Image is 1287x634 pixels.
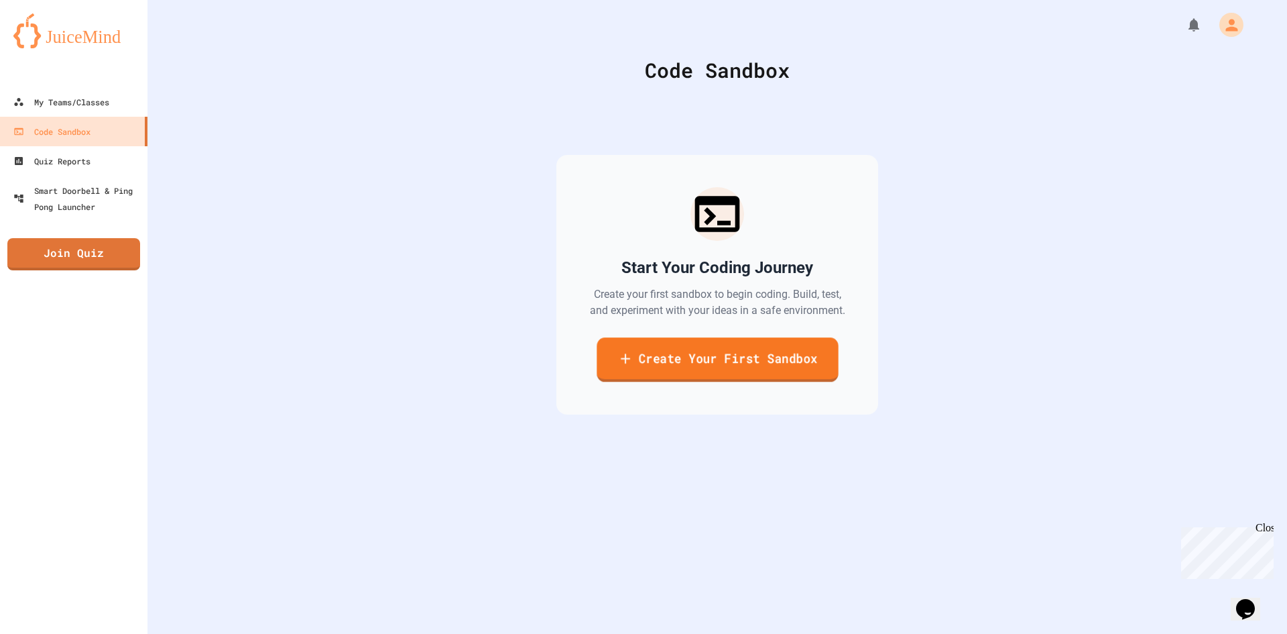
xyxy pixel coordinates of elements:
[13,153,90,169] div: Quiz Reports
[1231,580,1274,621] iframe: chat widget
[1205,9,1247,40] div: My Account
[1161,13,1205,36] div: My Notifications
[181,55,1253,85] div: Code Sandbox
[5,5,93,85] div: Chat with us now!Close
[13,182,142,215] div: Smart Doorbell & Ping Pong Launcher
[13,123,90,140] div: Code Sandbox
[13,94,109,110] div: My Teams/Classes
[13,13,134,48] img: logo-orange.svg
[589,286,846,319] p: Create your first sandbox to begin coding. Build, test, and experiment with your ideas in a safe ...
[597,337,838,382] a: Create Your First Sandbox
[1176,522,1274,579] iframe: chat widget
[7,238,140,270] a: Join Quiz
[621,257,813,278] h2: Start Your Coding Journey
